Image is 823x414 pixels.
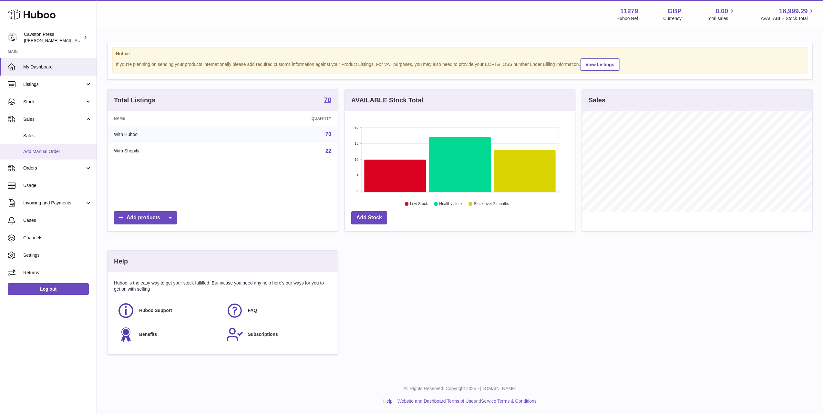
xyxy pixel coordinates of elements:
[383,398,393,404] a: Help
[356,190,358,194] text: 0
[580,58,620,71] a: View Listings
[114,96,156,105] h3: Total Listings
[23,133,92,139] span: Sales
[23,182,92,189] span: Usage
[116,57,804,71] div: If you're planning on sending your products internationally please add required customs informati...
[23,252,92,258] span: Settings
[620,7,638,16] strong: 11279
[761,16,815,22] span: AVAILABLE Stock Total
[231,111,338,126] th: Quantity
[355,125,358,129] text: 20
[24,38,164,43] span: [PERSON_NAME][EMAIL_ADDRESS][PERSON_NAME][DOMAIN_NAME]
[248,307,257,314] span: FAQ
[668,7,682,16] strong: GBP
[139,331,157,337] span: Benefits
[410,202,428,206] text: Low Stock
[23,99,85,105] span: Stock
[116,51,804,57] strong: Notice
[114,280,331,292] p: Huboo is the easy way to get your stock fulfilled. But incase you need any help here's our ways f...
[102,386,818,392] p: All Rights Reserved. Copyright 2025 - [DOMAIN_NAME]
[664,16,682,22] div: Currency
[23,217,92,223] span: Cases
[23,81,85,88] span: Listings
[8,283,89,295] a: Log out
[23,165,85,171] span: Orders
[356,174,358,178] text: 5
[761,7,815,22] a: 18,999.29 AVAILABLE Stock Total
[395,398,537,404] li: and
[117,326,220,343] a: Benefits
[324,97,331,103] strong: 70
[355,158,358,161] text: 10
[108,143,231,160] td: With Shopify
[397,398,474,404] a: Website and Dashboard Terms of Use
[226,326,328,343] a: Subscriptions
[439,202,463,206] text: Healthy stock
[23,270,92,276] span: Returns
[474,202,509,206] text: Stock over 2 months
[617,16,638,22] div: Huboo Ref
[108,111,231,126] th: Name
[114,257,128,266] h3: Help
[324,97,331,104] a: 70
[589,96,605,105] h3: Sales
[325,131,331,137] a: 70
[716,7,728,16] span: 0.00
[351,211,387,224] a: Add Stock
[481,398,537,404] a: Service Terms & Conditions
[24,31,82,44] div: Cawston Press
[114,211,177,224] a: Add products
[707,16,736,22] span: Total sales
[226,302,328,319] a: FAQ
[8,33,17,42] img: thomas.carson@cawstonpress.com
[23,149,92,155] span: Add Manual Order
[108,126,231,143] td: With Huboo
[139,307,172,314] span: Huboo Support
[325,148,331,154] a: 22
[117,302,220,319] a: Huboo Support
[23,116,85,122] span: Sales
[355,141,358,145] text: 15
[779,7,808,16] span: 18,999.29
[23,235,92,241] span: Channels
[248,331,278,337] span: Subscriptions
[23,200,85,206] span: Invoicing and Payments
[707,7,736,22] a: 0.00 Total sales
[23,64,92,70] span: My Dashboard
[351,96,423,105] h3: AVAILABLE Stock Total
